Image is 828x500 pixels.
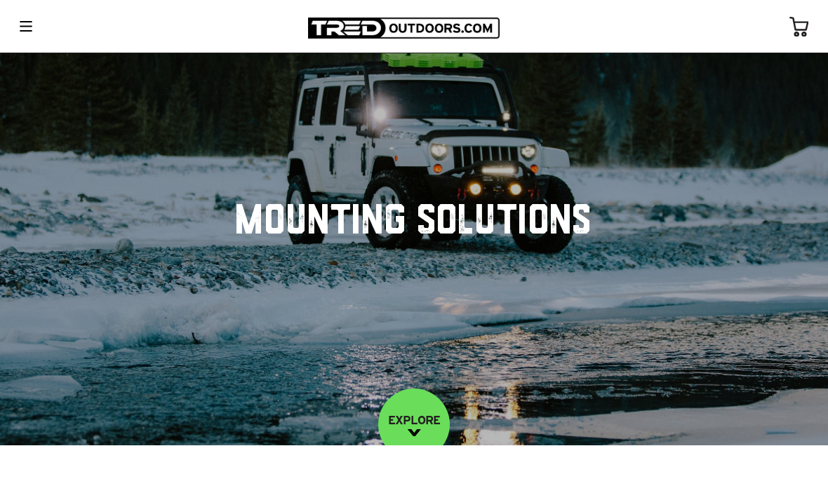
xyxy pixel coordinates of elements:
[236,204,592,242] h1: Mounting Solutions
[308,18,500,39] img: TRED Outdoors America
[20,21,32,32] img: menu-icon
[378,388,450,460] a: EXPLORE
[789,17,808,36] img: cart-icon
[408,429,421,436] img: down-image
